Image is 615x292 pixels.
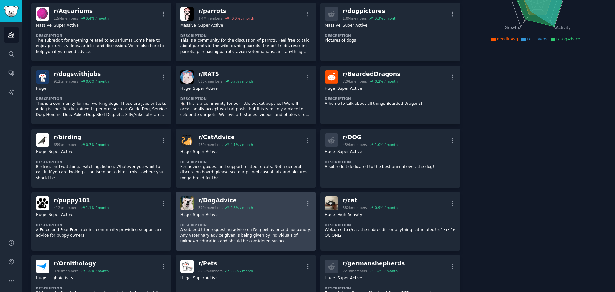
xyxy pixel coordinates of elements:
[337,212,362,218] div: High Activity
[36,70,49,84] img: dogswithjobs
[36,275,46,281] div: Huge
[31,192,171,251] a: puppy101r/puppy101412kmembers1.1% / monthHugeSuper ActiveDescriptionA Force and Fear Free trainin...
[180,96,311,101] dt: Description
[343,7,398,15] div: r/ dogpictures
[325,96,456,101] dt: Description
[343,23,368,29] div: Super Active
[230,269,253,273] div: 2.6 % / month
[36,149,46,155] div: Huge
[36,7,49,21] img: Aquariums
[325,275,335,281] div: Huge
[48,275,73,281] div: High Activity
[36,38,167,55] p: The subreddit for anything related to aquariums! Come here to enjoy pictures, videos, articles an...
[198,7,254,15] div: r/ parrots
[31,66,171,124] a: dogswithjobsr/dogswithjobs912kmembers0.0% / monthHugeDescriptionThis is a community for real work...
[180,7,194,21] img: parrots
[325,86,335,92] div: Huge
[48,212,73,218] div: Super Active
[180,223,311,227] dt: Description
[176,129,316,188] a: CatAdvicer/CatAdvice470kmembers4.1% / monthHugeSuper ActiveDescriptionFor advice, guides, and sup...
[176,3,316,61] a: parrotsr/parrots1.4Mmembers-0.0% / monthMassiveSuper ActiveDescriptionThis is a community for the...
[193,275,218,281] div: Super Active
[325,223,456,227] dt: Description
[505,25,519,30] tspan: Growth
[54,133,109,141] div: r/ birding
[343,79,367,84] div: 720k members
[343,70,400,78] div: r/ BeardedDragons
[36,260,49,273] img: Ornithology
[325,286,456,290] dt: Description
[198,142,223,147] div: 470k members
[320,3,460,61] a: r/dogpictures1.0Mmembers0.3% / monthMassiveSuper ActiveDescriptionPictures of dogs!
[36,96,167,101] dt: Description
[54,205,78,210] div: 412k members
[180,86,191,92] div: Huge
[343,260,405,268] div: r/ germanshepherds
[198,260,253,268] div: r/ Pets
[86,79,109,84] div: 0.0 % / month
[325,38,456,44] p: Pictures of dogs!
[325,33,456,38] dt: Description
[48,149,73,155] div: Super Active
[337,275,362,281] div: Super Active
[198,16,223,21] div: 1.4M members
[325,196,338,210] img: cat
[325,23,340,29] div: Massive
[180,133,194,147] img: CatAdvice
[337,86,362,92] div: Super Active
[36,164,167,181] p: Birding. bird watching. twitching. listing. Whatever you want to call it, if you are looking at o...
[320,129,460,188] a: r/DOG459kmembers1.0% / monthHugeSuper ActiveDescriptionA subreddit dedicated to the best animal e...
[375,205,398,210] div: 0.9 % / month
[193,86,218,92] div: Super Active
[54,70,109,78] div: r/ dogswithjobs
[36,160,167,164] dt: Description
[36,133,49,147] img: birding
[180,260,194,273] img: Pets
[180,212,191,218] div: Huge
[556,37,580,41] span: r/DogAdvice
[54,196,109,204] div: r/ puppy101
[180,164,311,181] p: For advice, guides, and support related to cats. Not a general discussion board: please see our p...
[198,133,253,141] div: r/ CatAdvice
[325,160,456,164] dt: Description
[86,205,109,210] div: 1.1 % / month
[343,133,398,141] div: r/ DOG
[198,269,223,273] div: 356k members
[497,37,518,41] span: Reddit Avg
[527,37,547,41] span: Pet Lovers
[230,205,253,210] div: 2.6 % / month
[180,149,191,155] div: Huge
[180,33,311,38] dt: Description
[325,70,338,84] img: BeardedDragons
[320,192,460,251] a: catr/cat382kmembers0.9% / monthHugeHigh ActivityDescriptionWelcome to r/cat, the subreddit for an...
[36,286,167,290] dt: Description
[325,164,456,170] p: A subreddit dedicated to the best animal ever, the dog!
[230,142,253,147] div: 4.1 % / month
[320,66,460,124] a: BeardedDragonsr/BeardedDragons720kmembers0.2% / monthHugeSuper ActiveDescriptionA home to talk ab...
[325,212,335,218] div: Huge
[198,196,253,204] div: r/ DogAdvice
[36,196,49,210] img: puppy101
[343,16,367,21] div: 1.0M members
[176,192,316,251] a: DogAdvicer/DogAdvice399kmembers2.6% / monthHugeSuper ActiveDescriptionA subreddit for requesting ...
[375,16,398,21] div: 0.3 % / month
[180,38,311,55] p: This is a community for the discussion of parrots. Feel free to talk about parrots in the wild, o...
[180,227,311,244] p: A subreddit for requesting advice on Dog behavior and husbandry. Any veterinary advice given is b...
[180,196,194,210] img: DogAdvice
[375,142,398,147] div: 1.0 % / month
[193,212,218,218] div: Super Active
[86,142,109,147] div: 0.7 % / month
[180,275,191,281] div: Huge
[325,227,456,238] p: Welcome to r/cat, the subreddit for anything cat related! ฅ^•ﻌ•^ฅ OC ONLY
[36,86,46,92] div: Huge
[86,269,109,273] div: 1.5 % / month
[343,196,398,204] div: r/ cat
[337,149,362,155] div: Super Active
[54,16,78,21] div: 1.5M members
[31,3,171,61] a: Aquariumsr/Aquariums1.5Mmembers0.4% / monthMassiveSuper ActiveDescriptionThe subreddit for anythi...
[36,212,46,218] div: Huge
[180,101,311,118] p: 🐁 This is a community for our little pocket puppies! We will occasionally accept wild rat posts, ...
[86,16,109,21] div: 0.4 % / month
[198,79,223,84] div: 836k members
[193,149,218,155] div: Super Active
